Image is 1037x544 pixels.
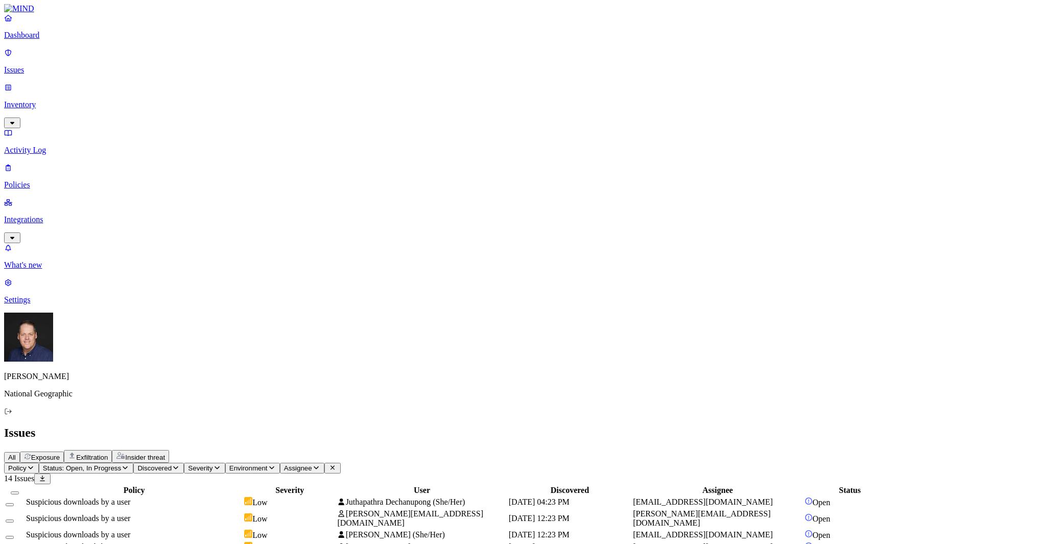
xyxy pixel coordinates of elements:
a: Activity Log [4,128,1033,155]
p: [PERSON_NAME] [4,372,1033,381]
img: status-open [805,513,813,522]
a: Policies [4,163,1033,190]
a: MIND [4,4,1033,13]
img: status-open [805,497,813,505]
button: Select row [6,536,14,539]
span: Open [813,514,831,523]
div: Assignee [633,486,802,495]
div: Severity [244,486,335,495]
span: Low [252,531,267,539]
span: Suspicious downloads by a user [26,498,130,506]
a: What's new [4,243,1033,270]
img: severity-low [244,513,252,522]
img: Mark DeCarlo [4,313,53,362]
h2: Issues [4,426,1033,440]
span: Suspicious downloads by a user [26,530,130,539]
span: Low [252,498,267,507]
img: severity-low [244,497,252,505]
span: Severity [188,464,213,472]
a: Settings [4,278,1033,304]
div: Discovered [509,486,631,495]
span: Insider threat [125,454,165,461]
span: [EMAIL_ADDRESS][DOMAIN_NAME] [633,530,773,539]
button: Select all [11,491,19,494]
span: 14 Issues [4,474,34,483]
span: [EMAIL_ADDRESS][DOMAIN_NAME] [633,498,773,506]
a: Inventory [4,83,1033,127]
img: severity-low [244,530,252,538]
img: status-open [805,530,813,538]
span: Discovered [137,464,172,472]
img: MIND [4,4,34,13]
a: Issues [4,48,1033,75]
p: Policies [4,180,1033,190]
p: Dashboard [4,31,1033,40]
a: Dashboard [4,13,1033,40]
span: Open [813,531,831,539]
span: [DATE] 12:23 PM [509,530,570,539]
span: [DATE] 12:23 PM [509,514,570,523]
span: Status: Open, In Progress [43,464,121,472]
span: All [8,454,16,461]
span: Environment [229,464,268,472]
span: Suspicious downloads by a user [26,514,130,523]
span: Juthapathra Dechanupong (She/Her) [346,498,465,506]
span: Assignee [284,464,312,472]
button: Select row [6,503,14,506]
p: What's new [4,261,1033,270]
p: Issues [4,65,1033,75]
span: [PERSON_NAME][EMAIL_ADDRESS][DOMAIN_NAME] [337,509,483,527]
p: National Geographic [4,389,1033,398]
p: Integrations [4,215,1033,224]
span: Exfiltration [76,454,108,461]
p: Settings [4,295,1033,304]
span: [PERSON_NAME] (She/Her) [346,530,445,539]
div: User [337,486,506,495]
div: Status [805,486,895,495]
span: Exposure [31,454,60,461]
a: Integrations [4,198,1033,242]
span: Low [252,514,267,523]
button: Select row [6,519,14,523]
p: Activity Log [4,146,1033,155]
span: Policy [8,464,27,472]
span: [DATE] 04:23 PM [509,498,570,506]
span: [PERSON_NAME][EMAIL_ADDRESS][DOMAIN_NAME] [633,509,770,527]
span: Open [813,498,831,507]
div: Policy [26,486,242,495]
p: Inventory [4,100,1033,109]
